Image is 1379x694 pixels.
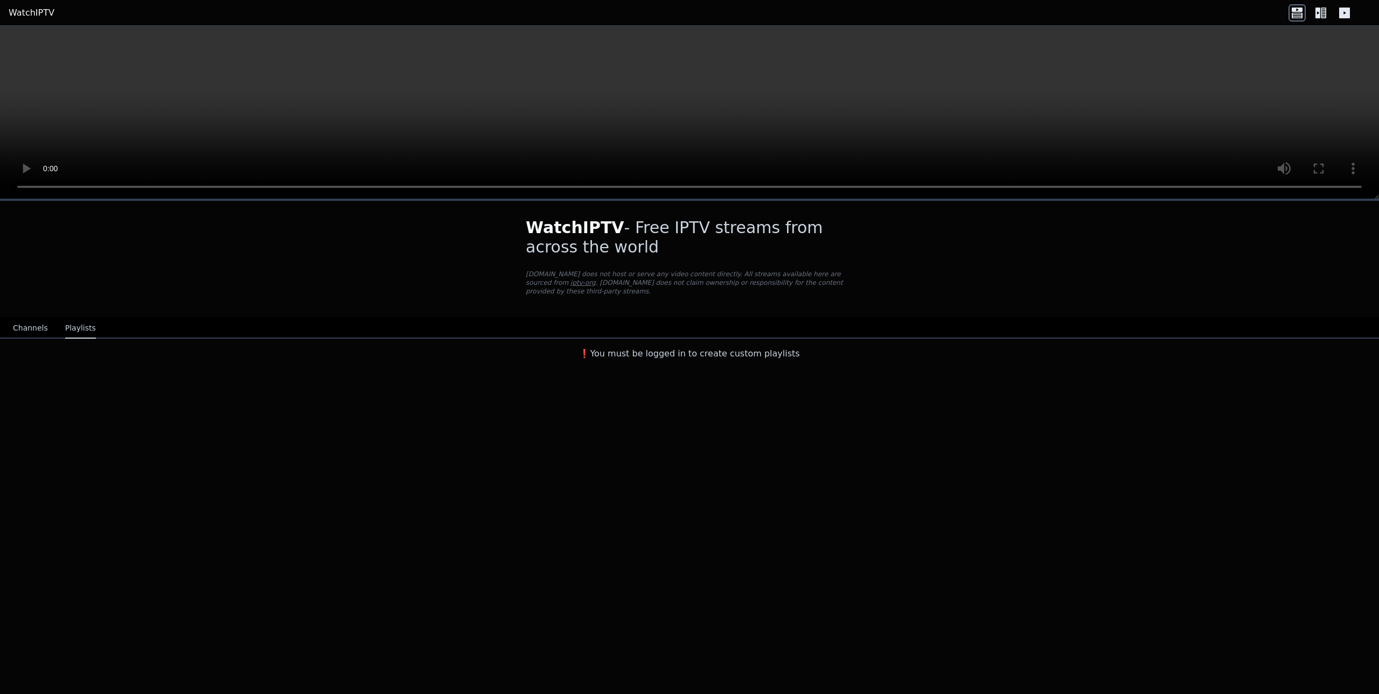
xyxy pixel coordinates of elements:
[65,318,96,339] button: Playlists
[13,318,48,339] button: Channels
[526,218,624,237] span: WatchIPTV
[526,218,853,257] h1: - Free IPTV streams from across the world
[9,6,54,19] a: WatchIPTV
[509,347,870,360] h3: ❗️You must be logged in to create custom playlists
[570,279,596,286] a: iptv-org
[526,270,853,296] p: [DOMAIN_NAME] does not host or serve any video content directly. All streams available here are s...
